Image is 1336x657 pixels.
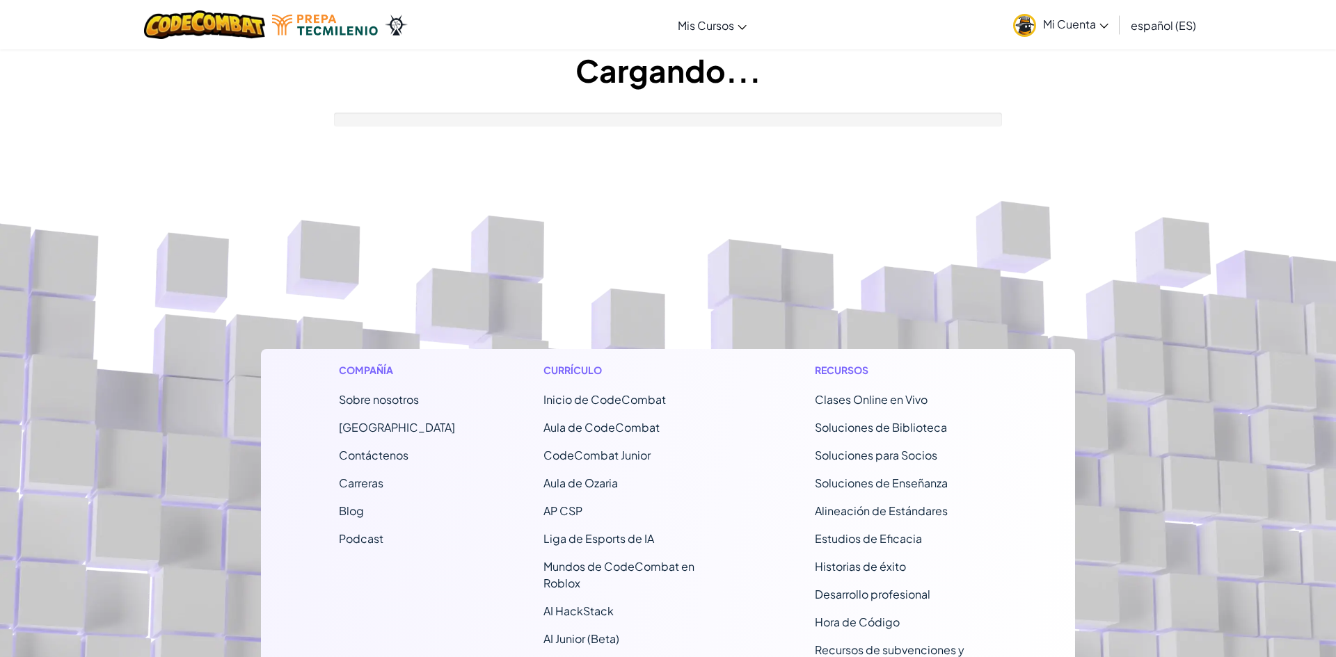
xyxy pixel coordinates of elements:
[272,15,378,35] img: Tecmilenio logo
[543,363,726,378] h1: Currículo
[543,448,651,462] a: CodeCombat Junior
[543,531,654,546] a: Liga de Esports de IA
[1124,6,1203,44] a: español (ES)
[339,531,383,546] a: Podcast
[1131,18,1196,33] span: español (ES)
[339,392,419,407] a: Sobre nosotros
[543,603,614,618] a: AI HackStack
[815,363,998,378] h1: Recursos
[671,6,754,44] a: Mis Cursos
[543,559,694,590] a: Mundos de CodeCombat en Roblox
[815,448,937,462] a: Soluciones para Socios
[339,476,383,490] a: Carreras
[1006,3,1115,47] a: Mi Cuenta
[1013,14,1036,37] img: avatar
[815,503,948,518] a: Alineación de Estándares
[543,476,618,490] a: Aula de Ozaria
[339,363,455,378] h1: Compañía
[385,15,407,35] img: Ozaria
[543,631,619,646] a: AI Junior (Beta)
[815,587,930,601] a: Desarrollo profesional
[1043,17,1108,31] span: Mi Cuenta
[543,420,660,435] a: Aula de CodeCombat
[815,420,947,435] a: Soluciones de Biblioteca
[815,531,922,546] a: Estudios de Eficacia
[339,503,364,518] a: Blog
[543,503,582,518] a: AP CSP
[815,476,948,490] a: Soluciones de Enseñanza
[144,10,266,39] img: CodeCombat logo
[543,392,666,407] span: Inicio de CodeCombat
[815,392,928,407] a: Clases Online en Vivo
[815,559,906,574] a: Historias de éxito
[339,420,455,435] a: [GEOGRAPHIC_DATA]
[815,615,900,629] a: Hora de Código
[678,18,734,33] span: Mis Cursos
[339,448,408,462] span: Contáctenos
